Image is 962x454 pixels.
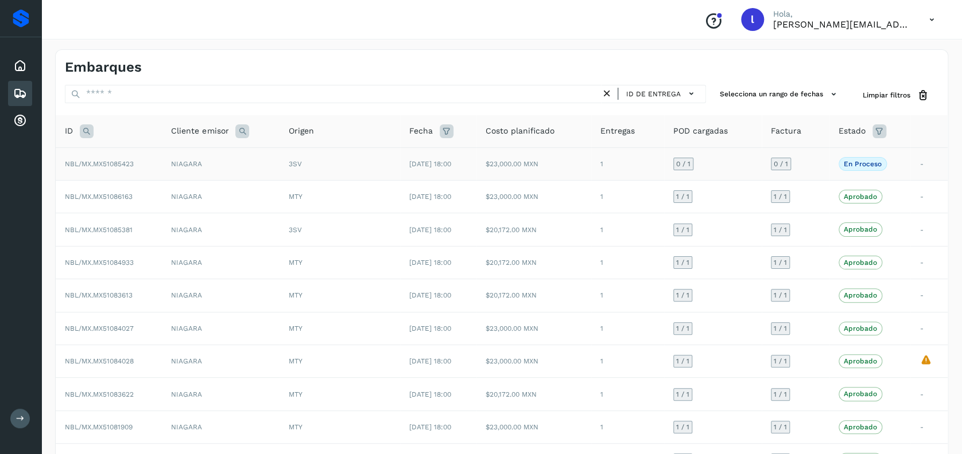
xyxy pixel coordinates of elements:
[409,125,433,137] span: Fecha
[476,345,591,378] td: $23,000.00 MXN
[162,378,280,410] td: NIAGARA
[162,181,280,213] td: NIAGARA
[774,292,787,299] span: 1 / 1
[591,213,664,246] td: 1
[591,378,664,410] td: 1
[863,90,910,100] span: Limpiar filtros
[65,259,134,267] span: NBL/MX.MX51084933
[774,325,787,332] span: 1 / 1
[162,345,280,378] td: NIAGARA
[910,312,948,345] td: -
[8,53,32,79] div: Inicio
[8,108,32,134] div: Cuentas por cobrar
[65,423,133,431] span: NBL/MX.MX51081909
[844,324,877,332] p: Aprobado
[162,147,280,180] td: NIAGARA
[289,291,302,299] span: MTY
[910,147,948,180] td: -
[409,324,451,332] span: [DATE] 18:00
[910,410,948,443] td: -
[409,259,451,267] span: [DATE] 18:00
[774,424,787,430] span: 1 / 1
[910,279,948,312] td: -
[774,391,787,398] span: 1 / 1
[676,259,689,266] span: 1 / 1
[591,312,664,345] td: 1
[65,226,133,234] span: NBL/MX.MX51085381
[676,292,689,299] span: 1 / 1
[409,226,451,234] span: [DATE] 18:00
[65,193,133,201] span: NBL/MX.MX51086163
[676,193,689,200] span: 1 / 1
[162,279,280,312] td: NIAGARA
[844,259,877,267] p: Aprobado
[171,125,228,137] span: Cliente emisor
[476,279,591,312] td: $20,172.00 MXN
[591,147,664,180] td: 1
[591,246,664,279] td: 1
[591,181,664,213] td: 1
[774,226,787,233] span: 1 / 1
[409,160,451,168] span: [DATE] 18:00
[839,125,866,137] span: Estado
[289,324,302,332] span: MTY
[476,213,591,246] td: $20,172.00 MXN
[673,125,728,137] span: POD cargadas
[289,226,302,234] span: 3SV
[162,410,280,443] td: NIAGARA
[409,423,451,431] span: [DATE] 18:00
[844,291,877,299] p: Aprobado
[476,147,591,180] td: $23,000.00 MXN
[476,181,591,213] td: $23,000.00 MXN
[910,246,948,279] td: -
[591,345,664,378] td: 1
[476,410,591,443] td: $23,000.00 MXN
[289,390,302,398] span: MTY
[486,125,554,137] span: Costo planificado
[774,193,787,200] span: 1 / 1
[676,325,689,332] span: 1 / 1
[844,193,877,201] p: Aprobado
[65,125,73,137] span: ID
[774,259,787,266] span: 1 / 1
[773,19,911,30] p: lorena.rojo@serviciosatc.com.mx
[676,161,691,167] span: 0 / 1
[289,160,302,168] span: 3SV
[844,390,877,398] p: Aprobado
[591,410,664,443] td: 1
[65,59,142,76] h4: Embarques
[476,246,591,279] td: $20,172.00 MXN
[676,358,689,365] span: 1 / 1
[676,226,689,233] span: 1 / 1
[773,9,911,19] p: Hola,
[409,291,451,299] span: [DATE] 18:00
[623,85,701,102] button: ID de entrega
[409,193,451,201] span: [DATE] 18:00
[626,89,681,99] span: ID de entrega
[65,357,134,365] span: NBL/MX.MX51084028
[65,390,134,398] span: NBL/MX.MX51083622
[476,312,591,345] td: $23,000.00 MXN
[844,423,877,431] p: Aprobado
[715,85,844,104] button: Selecciona un rango de fechas
[600,125,635,137] span: Entregas
[676,391,689,398] span: 1 / 1
[910,378,948,410] td: -
[476,378,591,410] td: $20,172.00 MXN
[844,160,882,168] p: En proceso
[289,357,302,365] span: MTY
[910,213,948,246] td: -
[854,85,938,106] button: Limpiar filtros
[910,181,948,213] td: -
[162,213,280,246] td: NIAGARA
[774,358,787,365] span: 1 / 1
[65,291,133,299] span: NBL/MX.MX51083613
[591,279,664,312] td: 1
[289,259,302,267] span: MTY
[289,193,302,201] span: MTY
[409,390,451,398] span: [DATE] 18:00
[771,125,801,137] span: Factura
[289,423,302,431] span: MTY
[8,81,32,106] div: Embarques
[162,312,280,345] td: NIAGARA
